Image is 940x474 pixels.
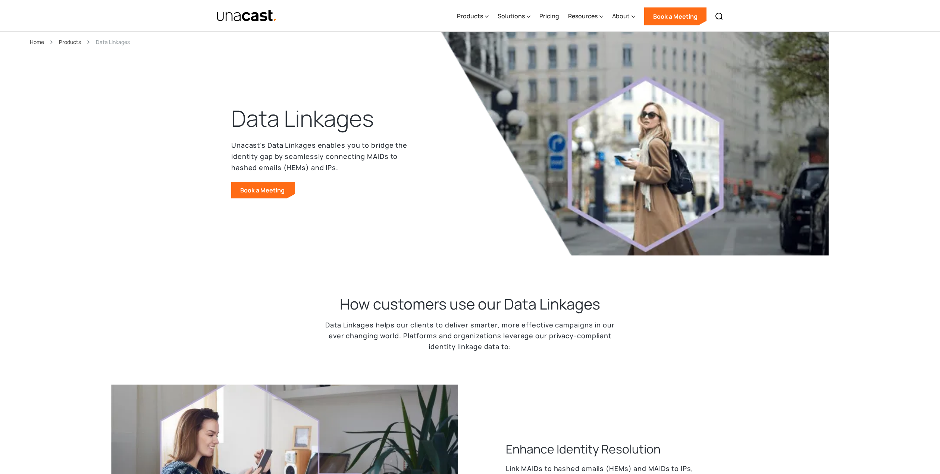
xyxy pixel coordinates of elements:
h3: Enhance Identity Resolution [506,441,661,457]
a: Home [30,38,44,46]
div: Resources [568,1,603,32]
div: Solutions [498,12,525,21]
div: Resources [568,12,598,21]
img: Search icon [715,12,724,21]
h1: Data Linkages [231,104,374,134]
img: Unacast text logo [216,9,277,22]
a: Products [59,38,81,46]
div: About [612,1,635,32]
a: Pricing [539,1,559,32]
div: About [612,12,630,21]
div: Solutions [498,1,530,32]
div: Products [457,1,489,32]
a: Book a Meeting [644,7,706,25]
div: Products [457,12,483,21]
p: Data Linkages helps our clients to deliver smarter, more effective campaigns in our ever changing... [321,320,619,352]
div: Data Linkages [96,38,130,46]
h2: How customers use our Data Linkages [340,294,600,314]
p: Unacast’s Data Linkages enables you to bridge the identity gap by seamlessly connecting MAIDs to ... [231,139,425,173]
a: Book a Meeting [231,182,295,198]
a: home [216,9,277,22]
